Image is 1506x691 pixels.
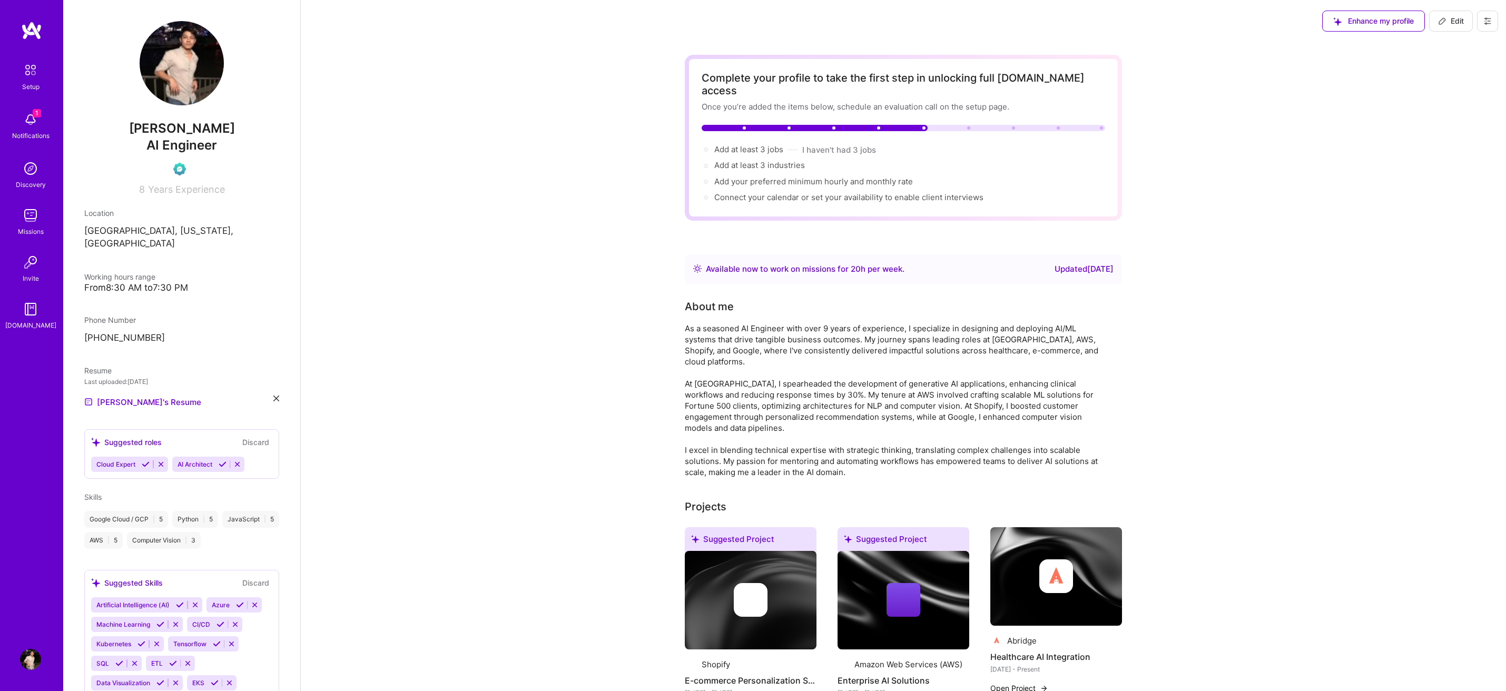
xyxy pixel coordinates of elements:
[264,515,266,524] span: |
[213,640,221,648] i: Accept
[1438,16,1464,26] span: Edit
[185,536,187,545] span: |
[84,282,279,293] div: From 8:30 AM to 7:30 PM
[685,674,816,687] h4: E-commerce Personalization Systems
[20,158,41,179] img: discovery
[702,101,1105,112] div: Once you’re added the items below, schedule an evaluation call on the setup page.
[990,664,1122,675] div: [DATE] - Present
[685,323,1106,478] div: As a seasoned AI Engineer with over 9 years of experience, I specialize in designing and deployin...
[1055,263,1114,275] div: Updated [DATE]
[107,536,110,545] span: |
[84,225,279,250] p: [GEOGRAPHIC_DATA], [US_STATE], [GEOGRAPHIC_DATA]
[140,21,224,105] img: User Avatar
[84,121,279,136] span: [PERSON_NAME]
[838,658,850,670] img: Company logo
[714,192,983,202] span: Connect your calendar or set your availability to enable client interviews
[838,551,969,650] img: cover
[84,492,102,501] span: Skills
[838,527,969,555] div: Suggested Project
[84,532,123,549] div: AWS 5
[84,376,279,387] div: Last uploaded: [DATE]
[192,620,210,628] span: CI/CD
[176,601,184,609] i: Accept
[84,332,279,344] p: [PHONE_NUMBER]
[96,620,150,628] span: Machine Learning
[96,640,131,648] span: Kubernetes
[137,640,145,648] i: Accept
[139,184,145,195] span: 8
[228,640,235,648] i: Reject
[84,272,155,281] span: Working hours range
[1007,635,1037,646] div: Abridge
[714,144,783,154] span: Add at least 3 jobs
[169,659,177,667] i: Accept
[714,160,805,170] span: Add at least 3 industries
[172,679,180,687] i: Reject
[96,460,135,468] span: Cloud Expert
[84,396,201,408] a: [PERSON_NAME]'s Resume
[685,551,816,650] img: cover
[153,640,161,648] i: Reject
[12,130,50,141] div: Notifications
[211,679,219,687] i: Accept
[1039,559,1073,593] img: Company logo
[127,532,201,549] div: Computer Vision 3
[239,436,272,448] button: Discard
[222,511,279,528] div: JavaScript 5
[802,144,876,155] button: I haven't had 3 jobs
[19,59,42,81] img: setup
[685,299,734,314] div: About me
[84,511,168,528] div: Google Cloud / GCP 5
[173,640,206,648] span: Tensorflow
[151,659,163,667] span: ETL
[96,679,150,687] span: Data Visualization
[84,208,279,219] div: Location
[22,81,40,92] div: Setup
[20,109,41,130] img: bell
[691,535,699,543] i: icon SuggestedTeams
[191,601,199,609] i: Reject
[5,320,56,331] div: [DOMAIN_NAME]
[131,659,139,667] i: Reject
[184,659,192,667] i: Reject
[838,674,969,687] h4: Enterprise AI Solutions
[18,226,44,237] div: Missions
[17,649,44,670] a: User Avatar
[172,620,180,628] i: Reject
[20,649,41,670] img: User Avatar
[96,659,109,667] span: SQL
[990,634,1003,647] img: Company logo
[685,527,816,555] div: Suggested Project
[990,650,1122,664] h4: Healthcare AI Integration
[20,205,41,226] img: teamwork
[84,315,136,324] span: Phone Number
[212,601,230,609] span: Azure
[91,437,162,448] div: Suggested roles
[1429,11,1473,32] button: Edit
[84,366,112,375] span: Resume
[96,601,170,609] span: Artificial Intelligence (AI)
[172,511,218,528] div: Python 5
[33,109,41,117] span: 1
[702,72,1105,97] div: Complete your profile to take the first step in unlocking full [DOMAIN_NAME] access
[273,396,279,401] i: icon Close
[219,460,227,468] i: Accept
[84,398,93,406] img: Resume
[714,176,913,186] span: Add your preferred minimum hourly and monthly rate
[142,460,150,468] i: Accept
[16,179,46,190] div: Discovery
[706,263,904,275] div: Available now to work on missions for h per week .
[990,527,1122,626] img: cover
[236,601,244,609] i: Accept
[844,535,852,543] i: icon SuggestedTeams
[239,577,272,589] button: Discard
[91,438,100,447] i: icon SuggestedTeams
[173,163,186,175] img: Evaluation Call Pending
[685,658,697,670] img: Company logo
[225,679,233,687] i: Reject
[148,184,225,195] span: Years Experience
[203,515,205,524] span: |
[693,264,702,273] img: Availability
[231,620,239,628] i: Reject
[734,583,767,617] img: Company logo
